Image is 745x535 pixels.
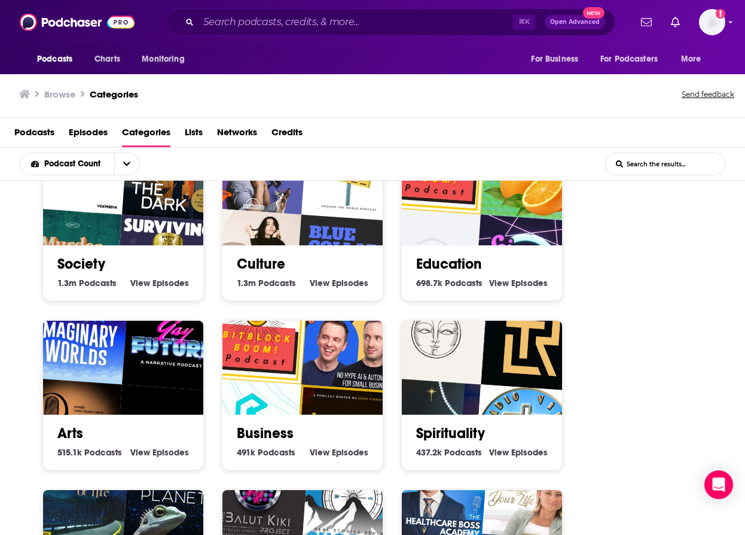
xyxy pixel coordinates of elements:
[416,278,442,288] span: 698.7k
[90,89,138,100] a: Categories
[206,281,309,384] img: The BitBlockBoom Bitcoin Podcast
[385,281,488,384] img: Esencias de ALQVIMIA
[489,278,509,288] span: View
[716,9,725,19] svg: Add a profile image
[673,48,716,71] button: open menu
[513,14,535,30] span: ⌘ K
[445,278,483,288] span: Podcasts
[37,51,72,68] span: Podcasts
[130,447,150,458] span: View
[704,470,733,499] div: Open Intercom Messenger
[332,447,368,458] span: Episodes
[19,153,158,175] h2: Choose List sort
[20,160,114,168] button: open menu
[583,7,604,19] span: New
[114,153,139,175] button: open menu
[523,48,593,71] button: open menu
[237,278,296,288] a: 1.3m Culture Podcasts
[271,123,303,147] a: Credits
[14,123,54,147] a: Podcasts
[79,278,117,288] span: Podcasts
[681,51,701,68] span: More
[57,278,77,288] span: 1.3m
[84,447,122,458] span: Podcasts
[678,86,738,103] button: Send feedback
[699,9,725,35] span: Logged in as ereardon
[600,51,658,68] span: For Podcasters
[122,123,170,147] a: Categories
[57,424,83,442] a: Arts
[57,278,117,288] a: 1.3m Society Podcasts
[511,278,548,288] span: Episodes
[130,278,189,288] a: View Society Episodes
[416,424,485,442] a: Spirituality
[511,447,548,458] span: Episodes
[666,12,685,32] a: Show notifications dropdown
[258,278,296,288] span: Podcasts
[199,13,513,32] input: Search podcasts, credits, & more...
[416,278,483,288] a: 698.7k Education Podcasts
[122,288,225,391] img: Gay Future
[636,12,657,32] a: Show notifications dropdown
[133,48,200,71] button: open menu
[94,51,120,68] span: Charts
[44,160,105,168] span: Podcast Count
[310,447,368,458] a: View Business Episodes
[166,8,615,36] div: Search podcasts, credits, & more...
[416,255,482,273] a: Education
[130,278,150,288] span: View
[152,278,189,288] span: Episodes
[69,123,108,147] a: Episodes
[20,11,135,34] img: Podchaser - Follow, Share and Rate Podcasts
[699,9,725,35] button: Show profile menu
[237,255,285,273] a: Culture
[444,447,482,458] span: Podcasts
[237,447,295,458] a: 491k Business Podcasts
[489,447,548,458] a: View Spirituality Episodes
[310,447,329,458] span: View
[217,123,257,147] a: Networks
[332,278,368,288] span: Episodes
[301,288,404,391] img: Authority Hacker Podcast – AI & Automation for Small biz & Marketers
[310,278,368,288] a: View Culture Episodes
[481,288,584,391] img: The Reluctant Thought Leader Podcast
[185,123,203,147] a: Lists
[545,15,605,29] button: Open AdvancedNew
[152,447,189,458] span: Episodes
[57,447,122,458] a: 515.1k Arts Podcasts
[489,447,509,458] span: View
[26,281,129,384] img: Imaginary Worlds
[550,19,600,25] span: Open Advanced
[130,447,189,458] a: View Arts Episodes
[489,278,548,288] a: View Education Episodes
[57,255,105,273] a: Society
[531,51,578,68] span: For Business
[237,447,255,458] span: 491k
[310,278,329,288] span: View
[416,447,482,458] a: 437.2k Spirituality Podcasts
[44,89,75,100] h3: Browse
[29,48,88,71] button: open menu
[237,424,294,442] a: Business
[237,278,256,288] span: 1.3m
[87,48,127,71] a: Charts
[416,447,442,458] span: 437.2k
[57,447,82,458] span: 515.1k
[593,48,675,71] button: open menu
[142,51,184,68] span: Monitoring
[258,447,295,458] span: Podcasts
